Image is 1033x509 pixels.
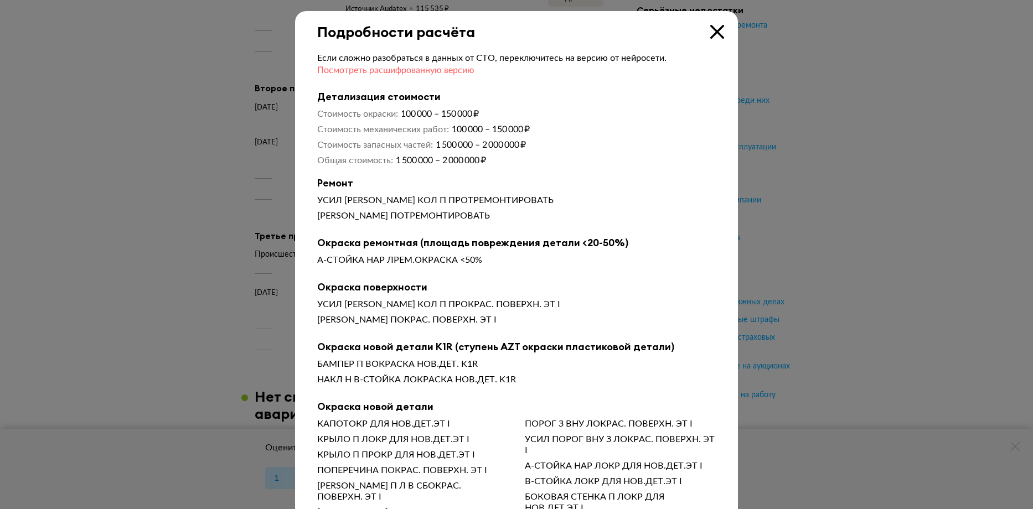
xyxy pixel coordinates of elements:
[317,210,716,221] div: [PERSON_NAME] ПОТРЕМОНТИРОВАТЬ
[317,195,716,206] div: УСИЛ [PERSON_NAME] КОЛ П ПРОТРЕМОНТИРОВАТЬ
[317,299,716,310] div: УСИЛ [PERSON_NAME] КОЛ П ПРОКРАС. ПОВЕРХН. ЭТ I
[317,155,393,166] dt: Общая стоимость
[317,314,716,325] div: [PERSON_NAME] ПОКРАС. ПОВЕРХН. ЭТ I
[396,156,486,165] span: 1 500 000 – 2 000 000 ₽
[317,177,716,189] b: Ремонт
[436,141,526,149] span: 1 500 000 – 2 000 000 ₽
[525,460,716,471] div: А-СТОЙКА НАР ЛОКР ДЛЯ НОВ.ДЕТ.ЭТ I
[525,418,716,429] div: ПОРОГ З ВНУ ЛОКРАС. ПОВЕРХН. ЭТ I
[317,374,716,385] div: НАКЛ Н В-СТОЙКА ЛОКРАСКА НОВ.ДЕТ. K1R
[317,434,508,445] div: КРЫЛО П ЛОКР ДЛЯ НОВ.ДЕТ.ЭТ I
[317,418,508,429] div: КАПОТОКР ДЛЯ НОВ.ДЕТ.ЭТ I
[317,254,716,266] div: А-СТОЙКА НАР ЛРЕМ.ОКРАСКА <50%
[317,54,667,63] span: Если сложно разобраться в данных от СТО, переключитесь на версию от нейросети.
[317,480,508,502] div: [PERSON_NAME] П Л В СБОКРАС. ПОВЕРХН. ЭТ I
[401,110,479,118] span: 100 000 – 150 000 ₽
[295,11,738,40] div: Подробности расчёта
[525,476,716,487] div: В-СТОЙКА ЛОКР ДЛЯ НОВ.ДЕТ.ЭТ I
[317,341,716,353] b: Окраска новой детали K1R (ступень AZT окраски пластиковой детали)
[317,139,433,150] dt: Стоимость запасных частей
[317,449,508,460] div: КРЫЛО П ПРОКР ДЛЯ НОВ.ДЕТ.ЭТ I
[525,434,716,456] div: УСИЛ ПОРОГ ВНУ З ЛОКРАС. ПОВЕРХН. ЭТ I
[317,359,716,370] div: БАМПЕР П ВОКРАСКА НОВ.ДЕТ. K1R
[317,465,508,476] div: ПОПЕРЕЧИНА ПОКРАС. ПОВЕРХН. ЭТ I
[317,91,716,103] b: Детализация стоимости
[317,108,398,120] dt: Стоимость окраски
[317,401,716,413] b: Окраска новой детали
[452,125,530,134] span: 100 000 – 150 000 ₽
[317,237,716,249] b: Окраска ремонтная (площадь повреждения детали <20-50%)
[317,281,716,293] b: Окраска поверхности
[317,66,474,75] span: Посмотреть расшифрованную версию
[317,124,449,135] dt: Стоимость механических работ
